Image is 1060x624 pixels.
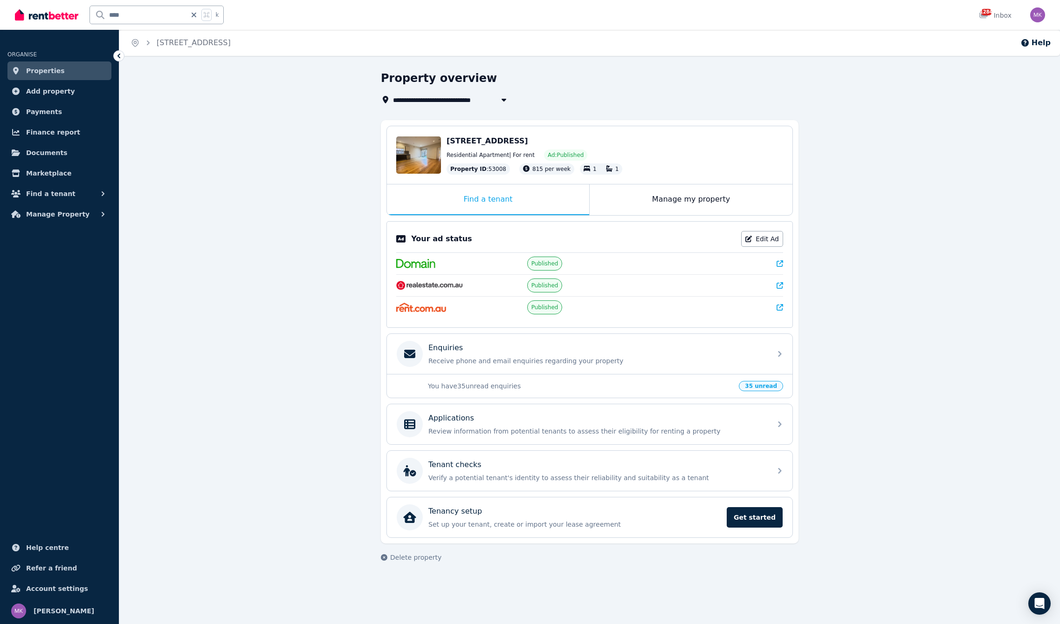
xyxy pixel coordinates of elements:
[447,151,535,159] span: Residential Apartment | For rent
[1030,7,1045,22] img: Maor Kirsner
[215,11,219,19] span: k
[727,507,783,528] span: Get started
[7,184,111,203] button: Find a tenant
[387,334,792,374] a: EnquiriesReceive phone and email enquiries regarding your property
[26,127,80,138] span: Finance report
[979,11,1012,20] div: Inbox
[981,9,992,15] span: 1284
[428,356,766,366] p: Receive phone and email enquiries regarding your property
[7,102,111,121] a: Payments
[381,553,441,562] button: Delete property
[396,259,435,268] img: Domain.com.au
[531,304,558,311] span: Published
[428,520,721,529] p: Set up your tenant, create or import your lease agreement
[34,605,94,617] span: [PERSON_NAME]
[428,342,463,353] p: Enquiries
[396,281,463,290] img: RealEstate.com.au
[15,8,78,22] img: RentBetter
[590,184,792,215] div: Manage my property
[26,563,77,574] span: Refer a friend
[411,233,472,244] p: Your ad status
[7,538,111,557] a: Help centre
[7,143,111,162] a: Documents
[387,404,792,444] a: ApplicationsReview information from potential tenants to assess their eligibility for renting a p...
[615,166,619,172] span: 1
[387,184,589,215] div: Find a tenant
[428,413,474,424] p: Applications
[26,147,68,158] span: Documents
[390,553,441,562] span: Delete property
[26,65,65,76] span: Properties
[26,188,76,199] span: Find a tenant
[26,583,88,594] span: Account settings
[7,51,37,58] span: ORGANISE
[548,151,584,159] span: Ad: Published
[739,381,783,391] span: 35 unread
[447,163,510,175] div: : 53008
[428,459,482,470] p: Tenant checks
[593,166,597,172] span: 1
[447,136,528,145] span: [STREET_ADDRESS]
[428,506,482,517] p: Tenancy setup
[7,205,111,224] button: Manage Property
[7,559,111,577] a: Refer a friend
[1020,37,1051,48] button: Help
[387,451,792,491] a: Tenant checksVerify a potential tenant's identity to assess their reliability and suitability as ...
[1028,592,1051,615] div: Open Intercom Messenger
[26,86,75,97] span: Add property
[428,381,733,391] p: You have 35 unread enquiries
[532,166,571,172] span: 815 per week
[531,260,558,267] span: Published
[26,209,89,220] span: Manage Property
[741,231,783,247] a: Edit Ad
[26,542,69,553] span: Help centre
[7,164,111,183] a: Marketplace
[119,30,242,56] nav: Breadcrumb
[7,61,111,80] a: Properties
[531,282,558,289] span: Published
[381,71,497,86] h1: Property overview
[26,106,62,117] span: Payments
[11,604,26,618] img: Maor Kirsner
[396,303,446,312] img: Rent.com.au
[7,82,111,101] a: Add property
[7,579,111,598] a: Account settings
[26,168,71,179] span: Marketplace
[428,473,766,482] p: Verify a potential tenant's identity to assess their reliability and suitability as a tenant
[450,165,487,173] span: Property ID
[387,497,792,537] a: Tenancy setupSet up your tenant, create or import your lease agreementGet started
[7,123,111,142] a: Finance report
[157,38,231,47] a: [STREET_ADDRESS]
[428,427,766,436] p: Review information from potential tenants to assess their eligibility for renting a property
